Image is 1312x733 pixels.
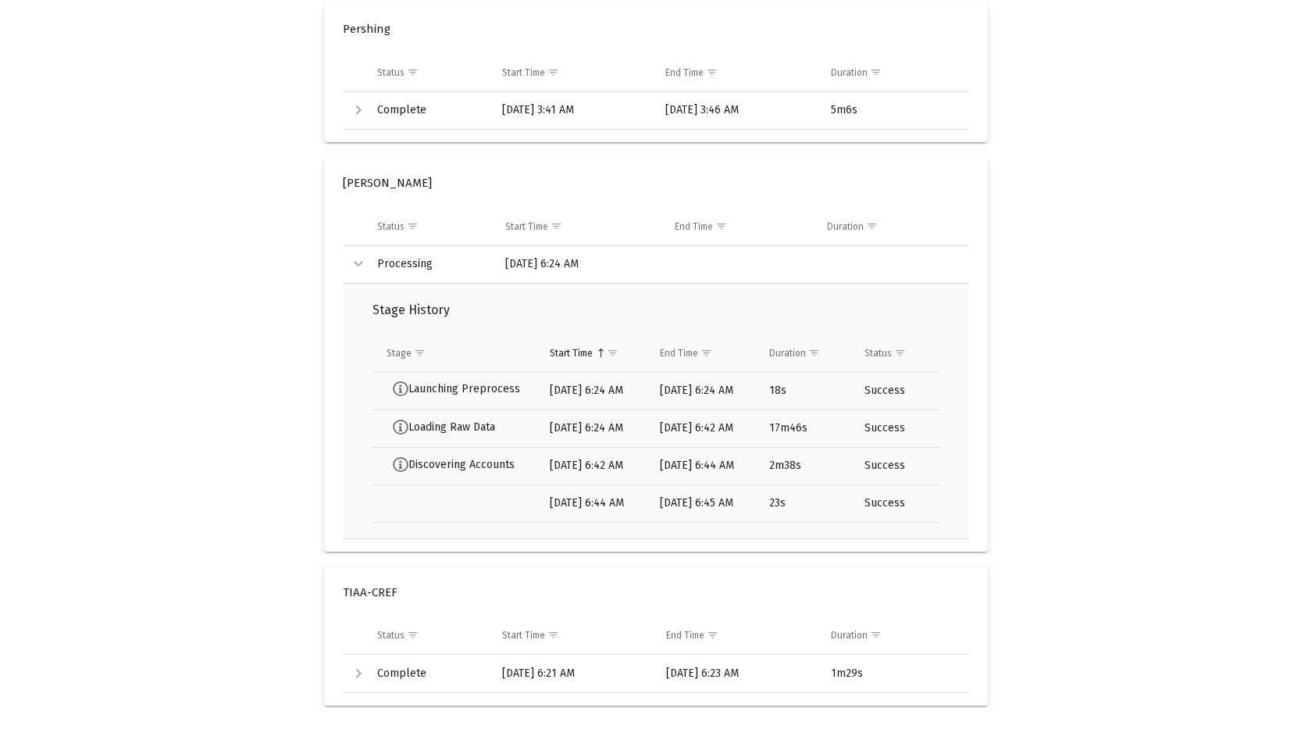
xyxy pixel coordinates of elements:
div: Data grid [373,334,939,523]
div: [DATE] 6:24 AM [550,383,637,399]
td: Column Start Time [491,617,654,655]
div: Status [865,347,892,359]
td: Collapse [343,246,366,284]
div: [DATE] 6:42 AM [550,458,637,474]
div: Start Time [502,66,545,79]
td: Column End Time [654,54,820,91]
div: Data grid [343,617,969,693]
td: Success [854,372,939,409]
span: Launching Preprocess [387,381,520,397]
span: Processing [377,257,433,270]
div: Start Time [502,629,545,642]
mat-expansion-panel-header: Pershing [324,4,988,54]
div: Stage [387,347,412,359]
td: Expand [343,92,366,130]
td: Success [854,484,939,522]
td: Column Duration [820,54,969,91]
span: Show filter options for column 'Duration' [870,66,882,78]
td: 17m46s [758,409,854,447]
div: Status [377,629,405,642]
div: End Time [675,220,713,233]
div: Status [377,220,405,233]
div: Start Time [550,347,593,359]
span: Show filter options for column 'Stage' [414,347,426,359]
div: Duration [831,629,868,642]
td: Column Status [366,617,491,655]
div: Pershing [324,54,988,142]
div: Start Time [505,220,548,233]
div: [DATE] 6:45 AM [660,495,747,511]
td: Success [854,409,939,447]
mat-panel-title: TIAA-CREF [343,585,950,600]
div: [DATE] 6:24 AM [660,383,747,399]
div: [DATE] 6:24 AM [550,420,637,436]
span: Show filter options for column 'End Time' [706,66,718,78]
div: [DATE] 6:44 AM [550,495,637,511]
span: Show filter options for column 'End Time' [715,220,727,232]
div: [DATE] 3:41 AM [502,102,643,118]
td: 1m29s [820,655,969,692]
div: Duration [827,220,864,233]
div: [DATE] 3:46 AM [665,102,809,118]
span: Show filter options for column 'Status' [894,347,906,359]
span: Show filter options for column 'End Time' [707,629,718,641]
td: Column Status [366,208,494,245]
td: Expand [343,655,366,692]
div: [PERSON_NAME] [324,208,988,552]
td: Column Duration [758,334,854,372]
td: Column Duration [820,617,969,655]
td: Column End Time [664,208,816,245]
div: TIAA-CREF [324,617,988,706]
div: Data grid [343,208,969,539]
td: Column Status [854,334,939,372]
td: Column End Time [649,334,758,372]
div: Duration [769,347,806,359]
span: Show filter options for column 'Duration' [866,220,878,232]
td: Column Start Time [494,208,664,245]
div: [DATE] 6:42 AM [660,420,747,436]
td: Column Start Time [539,334,648,372]
div: [DATE] 6:21 AM [502,666,644,681]
td: 2m38s [758,447,854,484]
div: Status [377,66,405,79]
div: Duration [831,66,868,79]
span: Show filter options for column 'Status' [407,629,419,641]
span: Show filter options for column 'End Time' [701,347,712,359]
div: [DATE] 6:44 AM [660,458,747,474]
span: Show filter options for column 'Start Time' [607,347,619,359]
span: Complete [377,667,426,680]
td: 23s [758,484,854,522]
td: Column Duration [816,208,969,245]
td: Success [854,447,939,484]
span: Loading Raw Data [387,420,495,435]
td: Column Status [366,54,491,91]
div: [DATE] 6:23 AM [666,666,809,681]
div: End Time [665,66,704,79]
span: Discovering Accounts [387,457,515,473]
div: End Time [660,347,698,359]
td: Column End Time [655,617,820,655]
td: Column Start Time [491,54,654,91]
span: Show filter options for column 'Start Time' [547,629,559,641]
span: Show filter options for column 'Duration' [808,347,820,359]
td: 5m6s [820,92,969,130]
div: Data grid [343,54,969,130]
span: Show filter options for column 'Start Time' [547,66,559,78]
span: Show filter options for column 'Status' [407,66,419,78]
span: Show filter options for column 'Status' [407,220,419,232]
mat-panel-title: [PERSON_NAME] [343,175,950,191]
div: End Time [666,629,704,642]
mat-panel-title: Pershing [343,21,950,37]
h3: Stage History [373,299,939,321]
mat-expansion-panel-header: TIAA-CREF [324,567,988,617]
span: Show filter options for column 'Duration' [870,629,882,641]
span: Show filter options for column 'Start Time' [551,220,562,232]
td: Column Stage [373,334,539,372]
div: [DATE] 6:24 AM [505,256,653,272]
td: 18s [758,372,854,409]
mat-expansion-panel-header: [PERSON_NAME] [324,158,988,208]
span: Complete [377,103,426,116]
